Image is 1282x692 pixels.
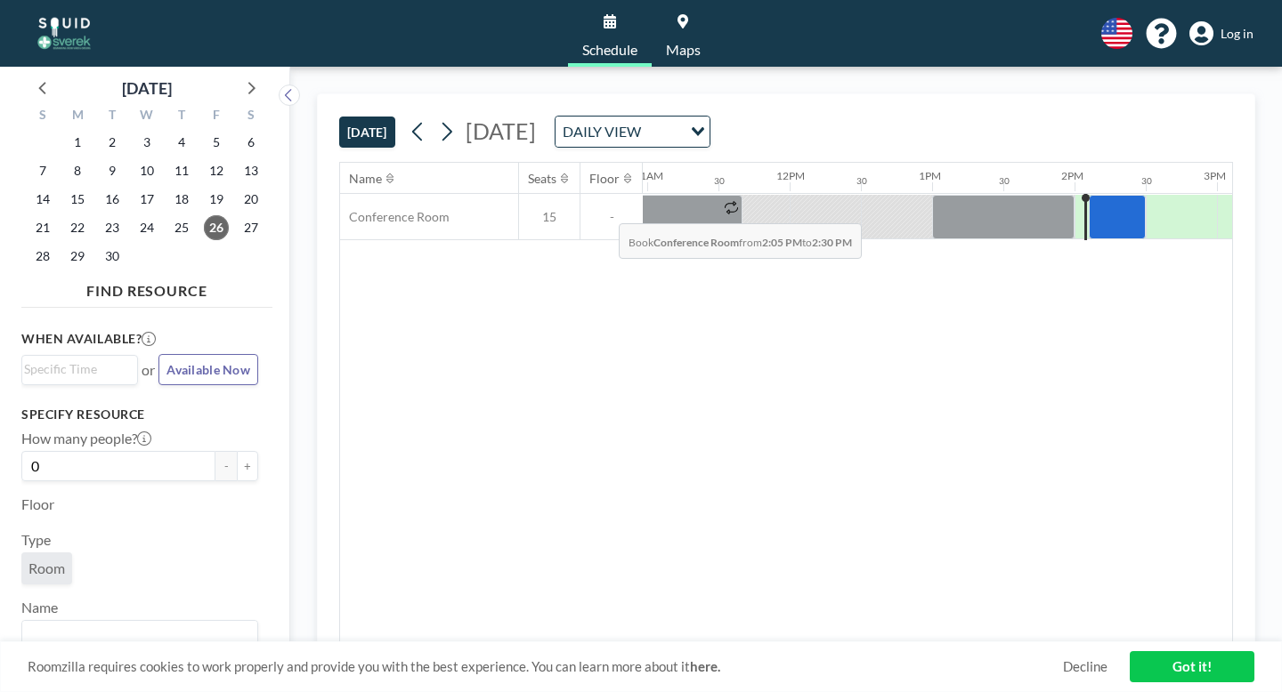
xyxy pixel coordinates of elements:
button: [DATE] [339,117,395,148]
div: 30 [714,175,725,187]
span: Wednesday, September 3, 2025 [134,130,159,155]
span: Thursday, September 18, 2025 [169,187,194,212]
b: Conference Room [653,236,739,249]
div: T [164,105,199,128]
span: Thursday, September 11, 2025 [169,158,194,183]
div: 30 [1141,175,1152,187]
span: Roomzilla requires cookies to work properly and provide you with the best experience. You can lea... [28,658,1063,675]
span: Conference Room [340,209,450,225]
a: here. [690,658,720,674]
span: 15 [519,209,580,225]
span: Schedule [582,43,637,57]
span: Tuesday, September 23, 2025 [100,215,125,240]
span: Wednesday, September 17, 2025 [134,187,159,212]
span: Room [28,559,65,577]
div: Floor [589,171,620,187]
div: 30 [999,175,1010,187]
span: Tuesday, September 16, 2025 [100,187,125,212]
div: Seats [528,171,556,187]
span: Sunday, September 14, 2025 [30,187,55,212]
div: T [95,105,130,128]
a: Log in [1189,21,1254,46]
div: [DATE] [122,76,172,101]
div: Search for option [22,356,137,382]
div: S [26,105,61,128]
b: 2:05 PM [762,236,802,249]
span: Saturday, September 6, 2025 [239,130,264,155]
h4: FIND RESOURCE [21,275,272,300]
input: Search for option [646,120,680,143]
label: How many people? [21,430,151,447]
span: Sunday, September 21, 2025 [30,215,55,240]
div: 11AM [634,169,663,182]
span: Tuesday, September 2, 2025 [100,130,125,155]
span: or [142,361,155,379]
span: Wednesday, September 10, 2025 [134,158,159,183]
span: DAILY VIEW [559,120,645,143]
div: Search for option [556,117,710,147]
span: Book from to [619,223,862,259]
input: Search for option [24,624,247,648]
div: 1PM [919,169,941,182]
span: Saturday, September 20, 2025 [239,187,264,212]
button: - [215,451,237,481]
span: Wednesday, September 24, 2025 [134,215,159,240]
span: Monday, September 29, 2025 [65,244,90,269]
div: 30 [856,175,867,187]
input: Search for option [24,359,127,379]
button: Available Now [158,354,258,385]
span: Saturday, September 13, 2025 [239,158,264,183]
label: Floor [21,495,54,513]
b: 2:30 PM [812,236,852,249]
span: Log in [1221,26,1254,42]
span: Friday, September 19, 2025 [204,187,229,212]
label: Type [21,531,51,549]
span: Monday, September 8, 2025 [65,158,90,183]
span: [DATE] [466,117,536,144]
span: Monday, September 1, 2025 [65,130,90,155]
h3: Specify resource [21,406,258,422]
span: Saturday, September 27, 2025 [239,215,264,240]
div: 3PM [1204,169,1226,182]
span: Sunday, September 28, 2025 [30,244,55,269]
div: Name [349,171,382,187]
span: Maps [666,43,701,57]
div: F [199,105,233,128]
span: Thursday, September 25, 2025 [169,215,194,240]
a: Decline [1063,658,1108,675]
div: 2PM [1061,169,1083,182]
span: Friday, September 12, 2025 [204,158,229,183]
div: 12PM [776,169,805,182]
span: Tuesday, September 30, 2025 [100,244,125,269]
button: + [237,451,258,481]
span: Thursday, September 4, 2025 [169,130,194,155]
div: Search for option [22,621,257,651]
div: S [233,105,268,128]
span: - [580,209,643,225]
span: Available Now [166,362,250,377]
span: Monday, September 15, 2025 [65,187,90,212]
a: Got it! [1130,651,1254,682]
img: organization-logo [28,16,100,52]
span: Friday, September 5, 2025 [204,130,229,155]
span: Sunday, September 7, 2025 [30,158,55,183]
label: Name [21,599,58,616]
span: Friday, September 26, 2025 [204,215,229,240]
span: Monday, September 22, 2025 [65,215,90,240]
span: Tuesday, September 9, 2025 [100,158,125,183]
div: W [130,105,165,128]
div: M [61,105,95,128]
